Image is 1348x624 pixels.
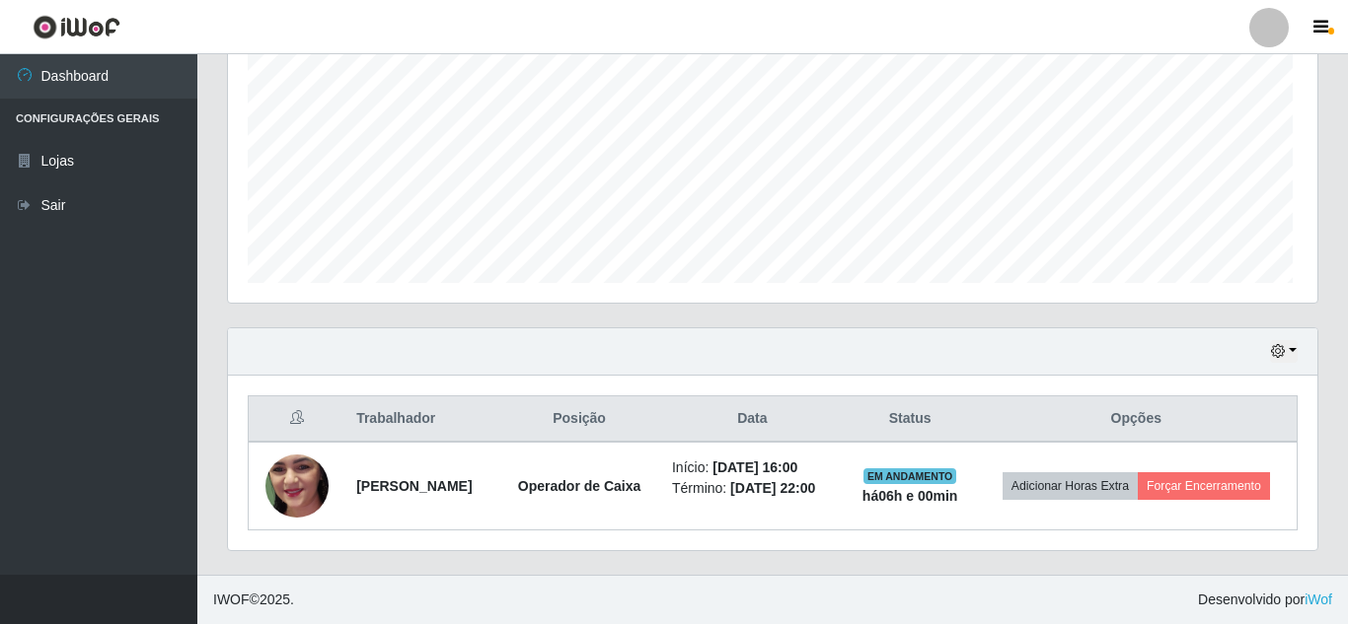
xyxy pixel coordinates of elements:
[730,480,815,496] time: [DATE] 22:00
[1305,591,1332,607] a: iWof
[356,478,472,494] strong: [PERSON_NAME]
[213,591,250,607] span: IWOF
[518,478,641,494] strong: Operador de Caixa
[712,459,797,475] time: [DATE] 16:00
[1138,472,1270,500] button: Forçar Encerramento
[862,488,958,504] strong: há 06 h e 00 min
[672,457,833,478] li: Início:
[265,416,329,556] img: 1754158372592.jpeg
[1198,589,1332,610] span: Desenvolvido por
[976,396,1298,443] th: Opções
[33,15,120,39] img: CoreUI Logo
[213,589,294,610] span: © 2025 .
[672,478,833,499] li: Término:
[863,468,957,484] span: EM ANDAMENTO
[660,396,845,443] th: Data
[344,396,498,443] th: Trabalhador
[1003,472,1138,500] button: Adicionar Horas Extra
[498,396,660,443] th: Posição
[845,396,976,443] th: Status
